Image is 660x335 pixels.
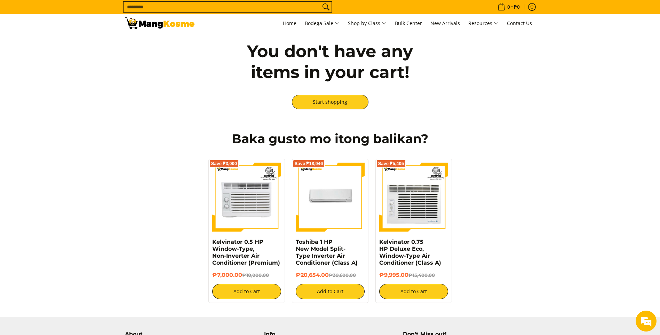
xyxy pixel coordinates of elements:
[212,272,281,279] h6: ₱7,000.00
[395,20,422,26] span: Bulk Center
[344,14,390,33] a: Shop by Class
[296,284,365,299] button: Add to Cart
[507,20,532,26] span: Contact Us
[378,162,404,166] span: Save ₱5,405
[465,14,502,33] a: Resources
[430,20,460,26] span: New Arrivals
[296,239,358,266] a: Toshiba 1 HP New Model Split-Type Inverter Air Conditioner (Class A)
[427,14,463,33] a: New Arrivals
[408,272,435,278] del: ₱15,400.00
[283,20,296,26] span: Home
[320,2,332,12] button: Search
[295,162,323,166] span: Save ₱18,946
[513,5,521,9] span: ₱0
[125,131,535,147] h2: Baka gusto mo itong balikan?
[495,3,522,11] span: •
[379,163,448,232] img: Kelvinator 0.75 HP Deluxe Eco, Window-Type Air Conditioner (Class A)
[125,17,194,29] img: Your Shopping Cart | Mang Kosme
[201,14,535,33] nav: Main Menu
[212,284,281,299] button: Add to Cart
[212,239,280,266] a: Kelvinator 0.5 HP Window-Type, Non-Inverter Air Conditioner (Premium)
[348,19,387,28] span: Shop by Class
[305,19,340,28] span: Bodega Sale
[229,41,431,83] h2: You don't have any items in your cart!
[506,5,511,9] span: 0
[468,19,499,28] span: Resources
[329,272,356,278] del: ₱39,600.00
[212,163,281,232] img: Kelvinator 0.5 HP Window-Type, Non-Inverter Air Conditioner (Premium)
[279,14,300,33] a: Home
[296,163,365,232] img: Toshiba 1 HP New Model Split-Type Inverter Air Conditioner (Class A)
[503,14,535,33] a: Contact Us
[379,272,448,279] h6: ₱9,995.00
[391,14,426,33] a: Bulk Center
[301,14,343,33] a: Bodega Sale
[296,272,365,279] h6: ₱20,654.00
[379,239,441,266] a: Kelvinator 0.75 HP Deluxe Eco, Window-Type Air Conditioner (Class A)
[292,95,368,109] a: Start shopping
[379,284,448,299] button: Add to Cart
[211,162,237,166] span: Save ₱3,000
[242,272,269,278] del: ₱10,000.00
